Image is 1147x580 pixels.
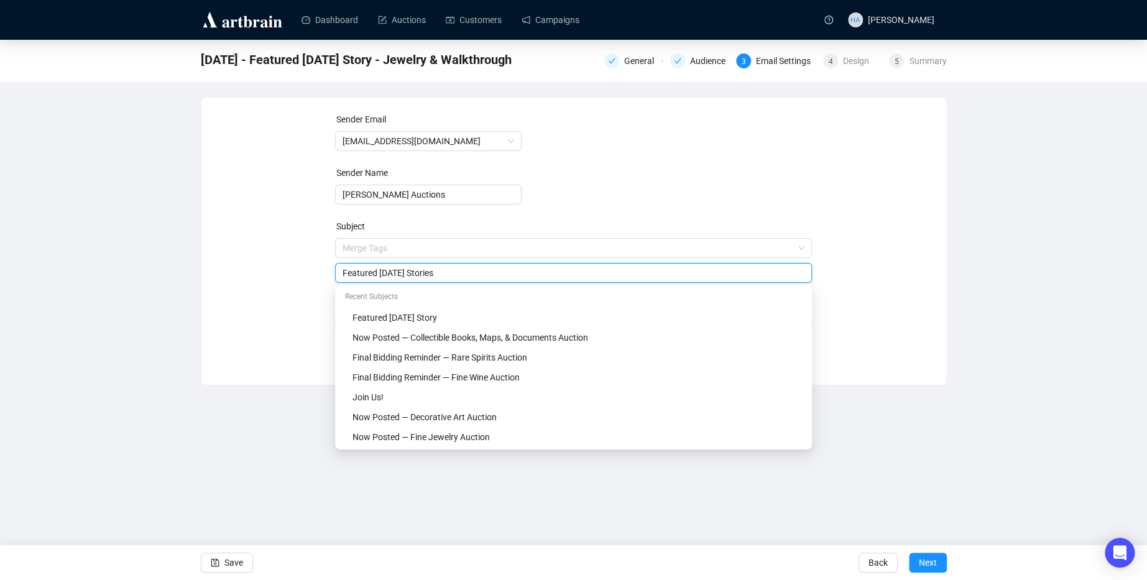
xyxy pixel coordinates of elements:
[352,390,802,404] div: Join Us!
[338,407,809,427] div: Now Posted — Decorative Art Auction
[338,328,809,348] div: Now Posted — Collectible Books, Maps, & Documents Auction
[674,57,681,65] span: check
[608,57,615,65] span: check
[201,553,253,573] button: Save
[352,351,802,364] div: Final Bidding Reminder — Rare Spirits Auction
[756,53,818,68] div: Email Settings
[859,553,898,573] button: Back
[201,50,512,70] span: 9-6-2025 - Featured Saturday Story - Jewelry & Walkthrough
[670,53,729,68] div: Audience
[895,57,899,66] span: 5
[352,430,802,444] div: Now Posted — Fine Jewelry Auction
[1105,538,1135,568] div: Open Intercom Messenger
[868,15,934,25] span: [PERSON_NAME]
[224,545,243,580] span: Save
[824,16,833,24] span: question-circle
[343,132,514,150] span: info@lelandlittle.com
[742,57,746,66] span: 3
[829,57,833,66] span: 4
[211,558,219,567] span: save
[338,288,809,308] div: Recent Subjects
[919,545,937,580] span: Next
[352,311,802,325] div: Featured [DATE] Story
[446,4,502,36] a: Customers
[909,553,947,573] button: Next
[850,14,860,25] span: HA
[909,53,946,68] div: Summary
[843,53,877,68] div: Design
[336,168,388,178] label: Sender Name
[823,53,882,68] div: 4Design
[378,4,426,36] a: Auctions
[336,114,386,124] label: Sender Email
[338,367,809,387] div: Final Bidding Reminder — Fine Wine Auction
[338,427,809,447] div: Now Posted — Fine Jewelry Auction
[336,219,813,233] div: Subject
[302,4,358,36] a: Dashboard
[690,53,733,68] div: Audience
[604,53,663,68] div: General
[736,53,816,68] div: 3Email Settings
[338,308,809,328] div: Featured Saturday Story
[868,545,888,580] span: Back
[338,387,809,407] div: Join Us!
[522,4,579,36] a: Campaigns
[352,331,802,344] div: Now Posted — Collectible Books, Maps, & Documents Auction
[338,348,809,367] div: Final Bidding Reminder — Rare Spirits Auction
[624,53,661,68] div: General
[352,371,802,384] div: Final Bidding Reminder — Fine Wine Auction
[352,410,802,424] div: Now Posted — Decorative Art Auction
[201,10,284,30] img: logo
[889,53,946,68] div: 5Summary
